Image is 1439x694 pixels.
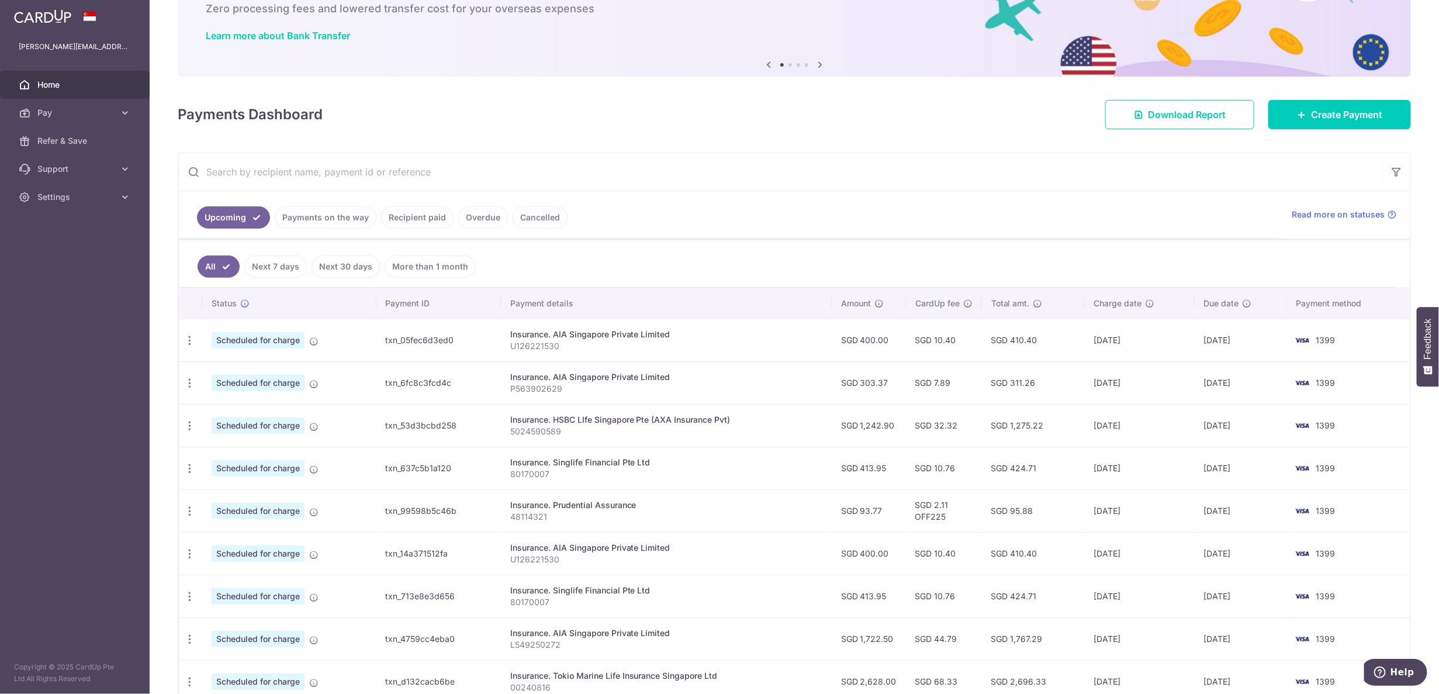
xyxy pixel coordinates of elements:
[1316,591,1336,601] span: 1399
[1291,547,1314,561] img: Bank Card
[1195,575,1287,617] td: [DATE]
[510,627,822,639] div: Insurance. AIA Singapore Private Limited
[1316,506,1336,516] span: 1399
[501,288,832,319] th: Payment details
[1291,504,1314,518] img: Bank Card
[212,375,305,391] span: Scheduled for charge
[1085,447,1195,489] td: [DATE]
[1291,632,1314,646] img: Bank Card
[1316,378,1336,388] span: 1399
[1292,209,1396,220] a: Read more on statuses
[906,532,982,575] td: SGD 10.40
[510,340,822,352] p: U126221530
[982,319,1085,361] td: SGD 410.40
[906,404,982,447] td: SGD 32.32
[14,9,71,23] img: CardUp
[1291,461,1314,475] img: Bank Card
[212,588,305,605] span: Scheduled for charge
[513,206,568,229] a: Cancelled
[1085,361,1195,404] td: [DATE]
[1148,108,1226,122] span: Download Report
[275,206,376,229] a: Payments on the way
[510,499,822,511] div: Insurance. Prudential Assurance
[982,489,1085,532] td: SGD 95.88
[915,298,960,309] span: CardUp fee
[1195,532,1287,575] td: [DATE]
[906,489,982,532] td: SGD 2.11 OFF225
[510,670,822,682] div: Insurance. Tokio Marine Life Insurance Singapore Ltd
[1423,319,1433,360] span: Feedback
[510,542,822,554] div: Insurance. AIA Singapore Private Limited
[1195,617,1287,660] td: [DATE]
[1268,100,1411,129] a: Create Payment
[1195,447,1287,489] td: [DATE]
[19,41,131,53] p: [PERSON_NAME][EMAIL_ADDRESS][PERSON_NAME][DOMAIN_NAME]
[832,617,906,660] td: SGD 1,722.50
[212,460,305,477] span: Scheduled for charge
[982,532,1085,575] td: SGD 410.40
[510,383,822,395] p: P563902629
[832,489,906,532] td: SGD 93.77
[510,426,822,437] p: 5024590589
[832,447,906,489] td: SGD 413.95
[510,414,822,426] div: Insurance. HSBC LIfe Singapore Pte (AXA Insurance Pvt)
[212,631,305,647] span: Scheduled for charge
[982,617,1085,660] td: SGD 1,767.29
[1292,209,1385,220] span: Read more on statuses
[510,468,822,480] p: 80170007
[906,447,982,489] td: SGD 10.76
[312,255,380,278] a: Next 30 days
[832,319,906,361] td: SGD 400.00
[906,617,982,660] td: SGD 44.79
[37,135,115,147] span: Refer & Save
[510,596,822,608] p: 80170007
[1094,298,1142,309] span: Charge date
[212,674,305,690] span: Scheduled for charge
[1291,333,1314,347] img: Bank Card
[1311,108,1382,122] span: Create Payment
[1085,532,1195,575] td: [DATE]
[376,617,501,660] td: txn_4759cc4eba0
[510,511,822,523] p: 48114321
[510,682,822,693] p: 00240816
[212,298,237,309] span: Status
[991,298,1030,309] span: Total amt.
[982,447,1085,489] td: SGD 424.71
[376,288,501,319] th: Payment ID
[1316,463,1336,473] span: 1399
[458,206,508,229] a: Overdue
[1195,489,1287,532] td: [DATE]
[1316,548,1336,558] span: 1399
[1417,307,1439,386] button: Feedback - Show survey
[381,206,454,229] a: Recipient paid
[37,107,115,119] span: Pay
[1195,319,1287,361] td: [DATE]
[178,104,323,125] h4: Payments Dashboard
[1316,634,1336,644] span: 1399
[832,361,906,404] td: SGD 303.37
[510,585,822,596] div: Insurance. Singlife Financial Pte Ltd
[1085,404,1195,447] td: [DATE]
[198,255,240,278] a: All
[37,79,115,91] span: Home
[1316,420,1336,430] span: 1399
[1105,100,1254,129] a: Download Report
[376,404,501,447] td: txn_53d3bcbd258
[212,417,305,434] span: Scheduled for charge
[982,575,1085,617] td: SGD 424.71
[212,332,305,348] span: Scheduled for charge
[376,532,501,575] td: txn_14a371512fa
[1085,319,1195,361] td: [DATE]
[982,404,1085,447] td: SGD 1,275.22
[841,298,871,309] span: Amount
[906,319,982,361] td: SGD 10.40
[1195,404,1287,447] td: [DATE]
[510,639,822,651] p: L549250272
[510,457,822,468] div: Insurance. Singlife Financial Pte Ltd
[37,163,115,175] span: Support
[385,255,476,278] a: More than 1 month
[197,206,270,229] a: Upcoming
[832,532,906,575] td: SGD 400.00
[212,503,305,519] span: Scheduled for charge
